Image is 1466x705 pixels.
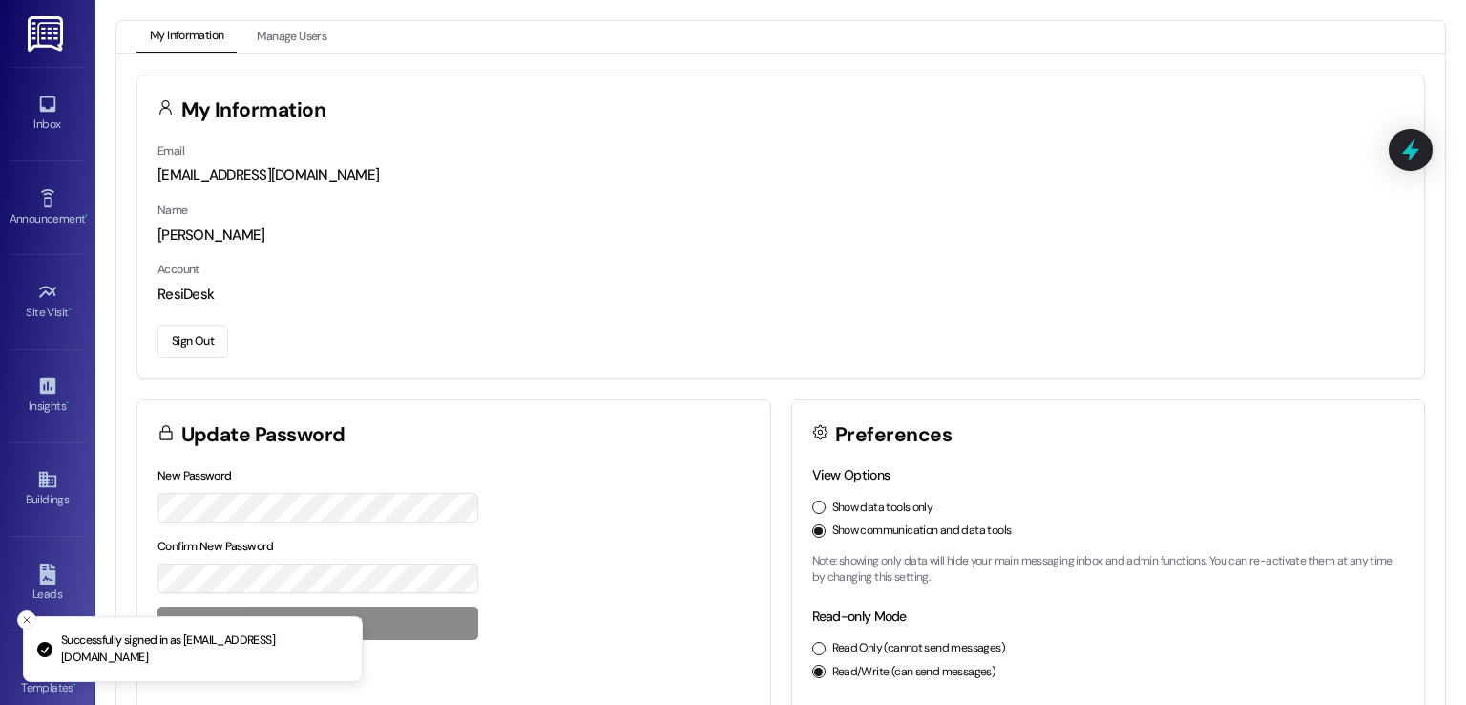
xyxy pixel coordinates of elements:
[61,632,346,666] p: Successfully signed in as [EMAIL_ADDRESS][DOMAIN_NAME]
[69,303,72,316] span: •
[181,100,326,120] h3: My Information
[10,558,86,609] a: Leads
[10,652,86,703] a: Templates •
[17,610,36,630] button: Close toast
[832,640,1005,657] label: Read Only (cannot send messages)
[157,325,228,358] button: Sign Out
[832,523,1012,540] label: Show communication and data tools
[157,285,1404,305] div: ResiDesk
[157,225,1404,246] div: [PERSON_NAME]
[157,262,199,277] label: Account
[85,209,88,223] span: •
[66,396,69,410] span: •
[157,165,1404,185] div: [EMAIL_ADDRESS][DOMAIN_NAME]
[835,425,952,445] h3: Preferences
[136,21,237,53] button: My Information
[181,425,346,445] h3: Update Password
[812,608,907,625] label: Read-only Mode
[832,664,996,681] label: Read/Write (can send messages)
[157,468,232,483] label: New Password
[28,16,67,52] img: ResiDesk Logo
[73,678,76,692] span: •
[812,466,890,483] label: View Options
[812,553,1405,587] p: Note: showing only data will hide your main messaging inbox and admin functions. You can re-activ...
[157,203,188,218] label: Name
[243,21,340,53] button: Manage Users
[10,276,86,328] a: Site Visit •
[157,143,184,159] label: Email
[10,370,86,421] a: Insights •
[157,539,274,554] label: Confirm New Password
[10,463,86,515] a: Buildings
[832,500,933,517] label: Show data tools only
[10,88,86,139] a: Inbox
